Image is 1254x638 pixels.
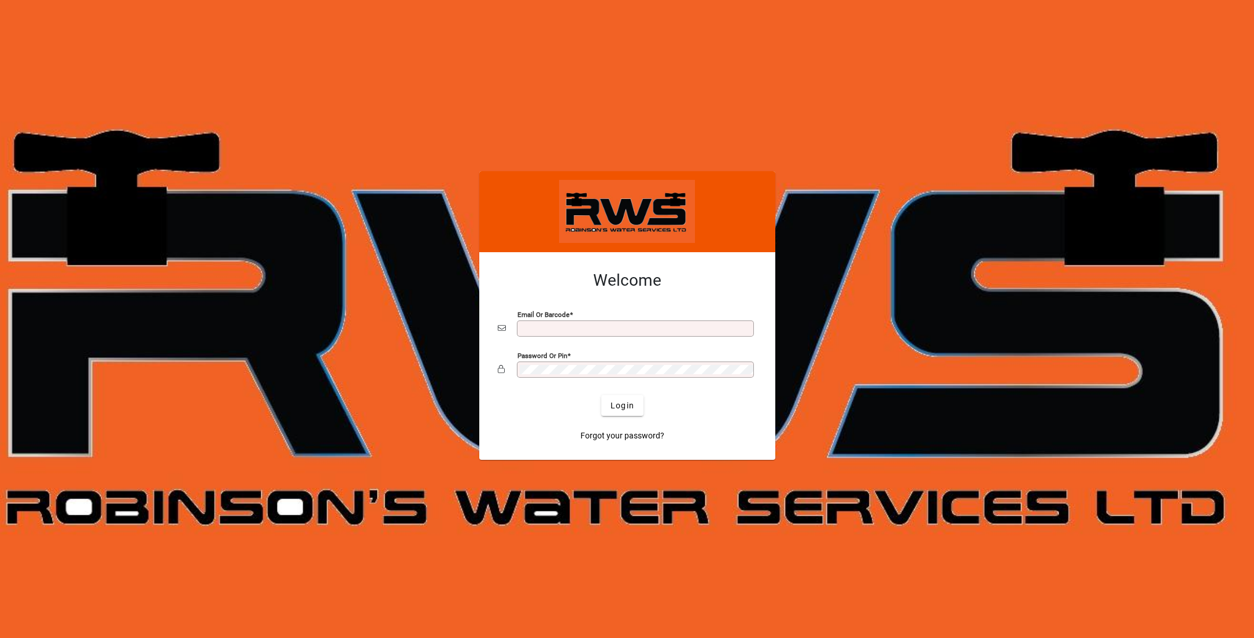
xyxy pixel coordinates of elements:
mat-label: Email or Barcode [517,311,569,319]
button: Login [601,395,643,416]
h2: Welcome [498,271,757,290]
span: Login [611,400,634,412]
a: Forgot your password? [576,425,669,446]
span: Forgot your password? [580,430,664,442]
mat-label: Password or Pin [517,352,567,360]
